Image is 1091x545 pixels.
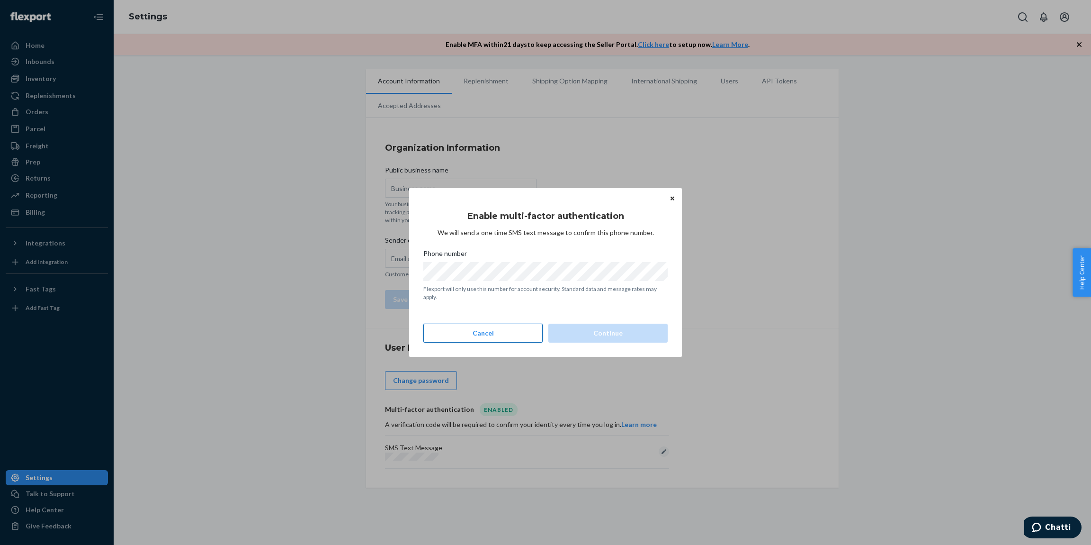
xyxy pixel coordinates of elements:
button: Cancel [423,324,543,343]
span: Phone number [423,249,467,262]
h3: Enable multi-factor authentication [467,210,624,222]
span: Chatti [21,7,47,15]
div: We will send a one time SMS text message to confirm this phone number. [423,202,668,237]
p: Flexport will only use this number for account security. Standard data and message rates may apply. [423,285,668,301]
button: Close [668,193,677,203]
button: Continue [548,324,668,343]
